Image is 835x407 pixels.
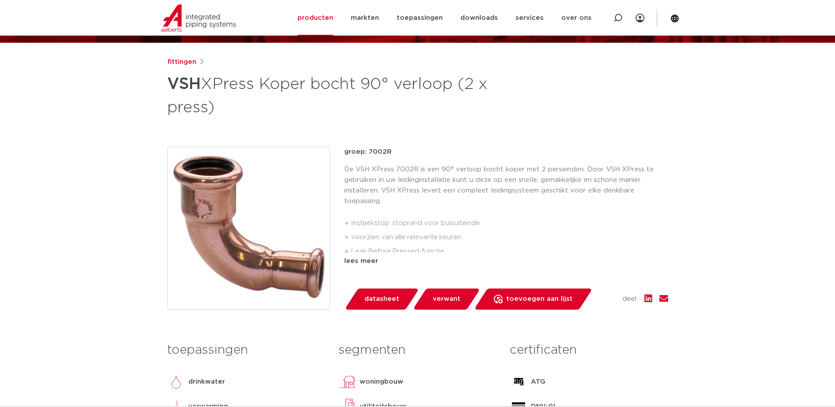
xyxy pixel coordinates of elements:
strong: VSH [167,76,201,92]
h3: certificaten [510,341,668,359]
p: De VSH XPress 7002R is een 90° verloop bocht koper met 2 perseinden. Door VSH XPress te gebruiken... [344,164,668,207]
a: fittingen [167,57,196,67]
span: verwant [433,292,460,306]
img: Product Image for VSH XPress Koper bocht 90° verloop (2 x press) [168,147,330,309]
a: datasheet [344,289,419,310]
li: Leak Before Pressed-functie [351,244,668,259]
li: voorzien van alle relevante keuren [351,230,668,244]
p: ATG [531,377,545,387]
span: toevoegen aan lijst [506,292,573,306]
h1: XPress Koper bocht 90° verloop (2 x press) [167,71,498,118]
h3: toepassingen [167,341,325,359]
img: woningbouw [338,373,356,391]
img: drinkwater [167,373,185,391]
p: drinkwater [188,377,225,387]
p: groep: 7002R [344,147,668,157]
span: deel: [622,294,637,304]
span: datasheet [364,292,399,306]
h3: segmenten [338,341,497,359]
div: lees meer [344,256,668,266]
p: woningbouw [360,377,403,387]
img: ATG [510,373,527,391]
a: verwant [412,289,480,310]
li: insteekstop: stoprand voor buisuiteinde [351,216,668,230]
